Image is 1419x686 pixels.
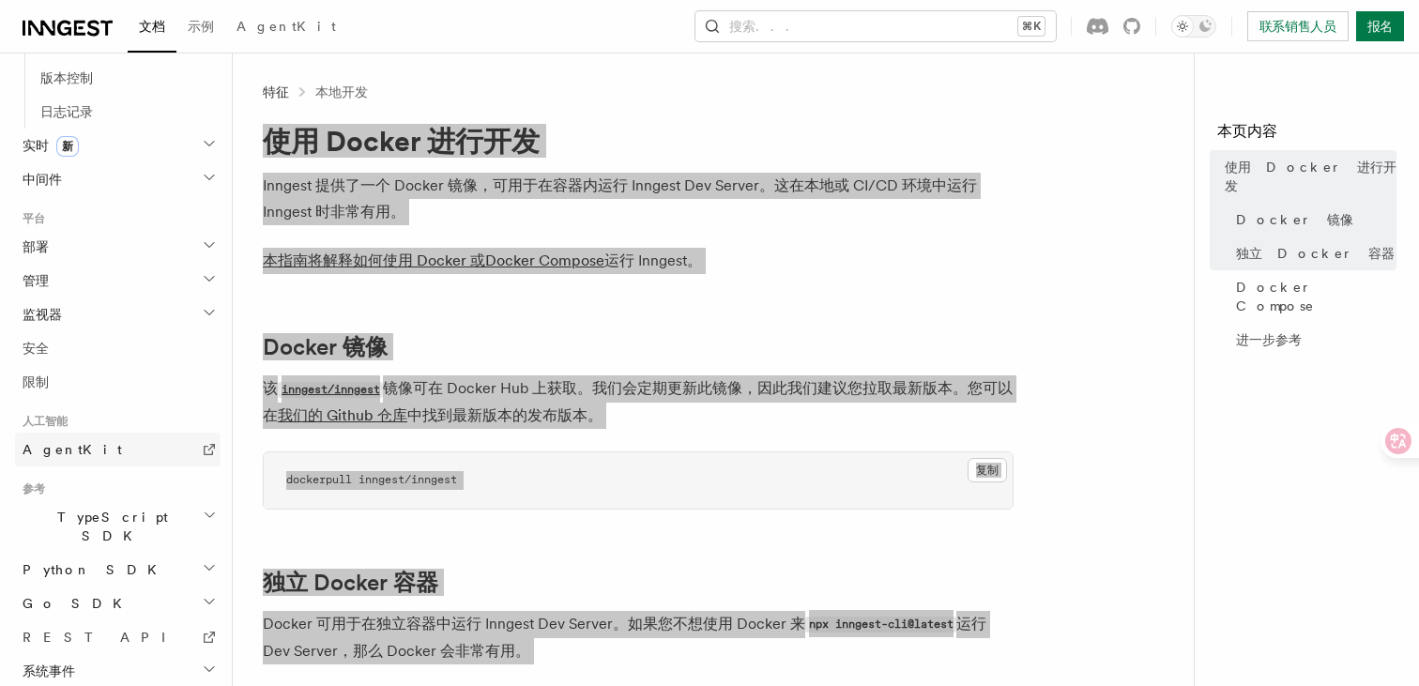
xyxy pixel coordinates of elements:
[1225,160,1396,193] font: 使用 Docker 进行开发
[1018,17,1045,36] kbd: ⌘K
[1236,246,1395,261] font: 独立 Docker 容器
[236,19,336,34] font: AgentKit
[263,84,289,99] font: 特征
[263,334,388,360] a: Docker 镜像
[263,124,540,158] font: 使用 Docker 进行开发
[1259,19,1336,34] font: 联系销售人员
[15,587,221,620] button: Go SDK
[805,617,956,633] code: npx inngest-cli@latest
[23,273,49,288] font: 管理
[15,297,221,331] button: 监视器
[1171,15,1216,38] button: 切换暗模式
[278,379,383,397] a: inngest/inngest
[62,140,73,153] font: 新
[1236,280,1315,313] font: Docker Compose
[128,6,176,53] a: 文档
[15,331,221,365] a: 安全
[315,84,368,99] font: 本地开发
[968,458,1007,482] button: 复制
[23,239,49,254] font: 部署
[139,19,165,34] font: 文档
[33,61,221,95] a: 版本控制
[23,482,45,495] font: 参考
[263,252,604,269] a: 本指南将解释如何使用 Docker 或Docker Compose
[687,252,702,269] font: 。
[23,212,45,225] font: 平台
[1217,122,1277,140] font: 本页内容
[1356,11,1404,41] a: 报名
[326,473,352,486] span: pull
[278,406,407,424] a: 我们的 Github 仓库
[15,433,221,466] a: AgentKit
[15,553,221,587] button: Python SDK
[1228,270,1396,323] a: Docker Compose
[23,663,75,678] font: 系统事件
[263,569,438,596] font: 独立 Docker 容器
[23,415,68,428] font: 人工智能
[23,562,168,577] font: Python SDK
[57,510,168,543] font: TypeScript SDK
[23,172,62,187] font: 中间件
[1367,19,1393,34] font: 报名
[407,406,603,424] font: 中找到最新版本的发布版本。
[23,374,49,389] font: 限制
[23,307,62,322] font: 监视器
[604,252,687,269] font: 运行 Inngest
[263,379,1013,424] font: 镜像可在 Docker Hub 上获取。我们会定期更新此镜像，因此我们建议您拉取最新版本。您可以在
[15,264,221,297] button: 管理
[729,19,801,34] font: 搜索...
[23,341,49,356] font: 安全
[263,176,977,221] font: Inngest 提供了一个 Docker 镜像，可用于在容器内运行 Inngest Dev Server。这在本地或 CI/CD 环境中运行 Inngest 时非常有用。
[15,230,221,264] button: 部署
[1217,150,1396,203] a: 使用 Docker 进行开发
[359,473,457,486] span: inngest/inngest
[40,104,93,119] font: 日志记录
[23,138,49,153] font: 实时
[263,570,438,596] a: 独立 Docker 容器
[15,500,221,553] button: TypeScript SDK
[695,11,1056,41] button: 搜索...⌘K
[1247,11,1349,41] a: 联系销售人员
[263,379,278,397] font: 该
[188,19,214,34] font: 示例
[15,162,221,196] button: 中间件
[23,630,182,645] font: REST API
[23,596,133,611] font: Go SDK
[278,382,383,398] code: inngest/inngest
[263,615,986,660] font: 运行 Dev Server，那么 Docker 会非常有用。
[176,6,225,51] a: 示例
[1228,236,1396,270] a: 独立 Docker 容器
[33,95,221,129] a: 日志记录
[315,83,368,101] a: 本地开发
[1228,323,1396,357] a: 进一步参考
[23,442,122,457] font: AgentKit
[263,615,805,633] font: Docker 可用于在独立容器中运行 Inngest Dev Server。如果您不想使用 Docker 来
[15,129,221,162] button: 实时新
[1236,332,1302,347] font: 进一步参考
[263,333,388,360] font: Docker 镜像
[1228,203,1396,236] a: Docker 镜像
[1236,212,1353,227] font: Docker 镜像
[15,365,221,399] a: 限制
[286,473,326,486] span: docker
[40,70,93,85] font: 版本控制
[15,620,221,654] a: REST API
[225,6,347,51] a: AgentKit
